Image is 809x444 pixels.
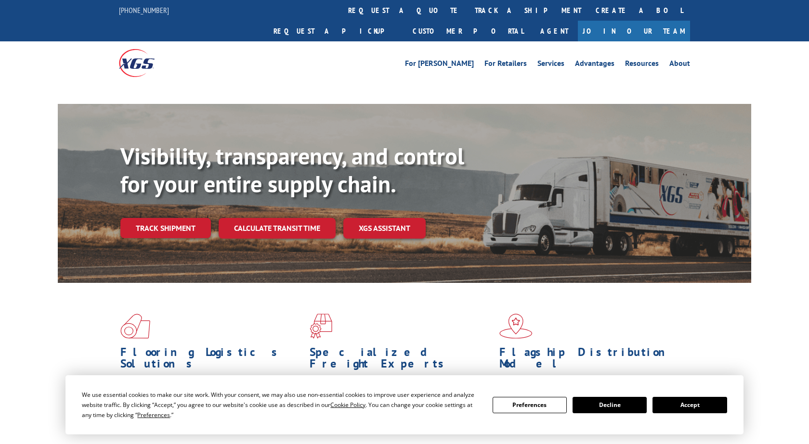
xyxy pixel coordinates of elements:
[575,60,614,70] a: Advantages
[310,314,332,339] img: xgs-icon-focused-on-flooring-red
[493,397,567,413] button: Preferences
[137,411,170,419] span: Preferences
[310,346,492,374] h1: Specialized Freight Experts
[330,401,365,409] span: Cookie Policy
[537,60,564,70] a: Services
[625,60,659,70] a: Resources
[578,21,690,41] a: Join Our Team
[405,21,531,41] a: Customer Portal
[219,218,336,239] a: Calculate transit time
[82,390,481,420] div: We use essential cookies to make our site work. With your consent, we may also use non-essential ...
[120,374,302,408] span: As an industry carrier of choice, XGS has brought innovation and dedication to flooring logistics...
[65,375,744,434] div: Cookie Consent Prompt
[119,5,169,15] a: [PHONE_NUMBER]
[120,141,464,199] b: Visibility, transparency, and control for your entire supply chain.
[310,374,492,417] p: From 123 overlength loads to delicate cargo, our experienced staff knows the best way to move you...
[531,21,578,41] a: Agent
[499,346,681,374] h1: Flagship Distribution Model
[266,21,405,41] a: Request a pickup
[120,346,302,374] h1: Flooring Logistics Solutions
[120,314,150,339] img: xgs-icon-total-supply-chain-intelligence-red
[669,60,690,70] a: About
[484,60,527,70] a: For Retailers
[120,218,211,238] a: Track shipment
[343,218,426,239] a: XGS ASSISTANT
[405,60,474,70] a: For [PERSON_NAME]
[652,397,727,413] button: Accept
[499,374,677,397] span: Our agile distribution network gives you nationwide inventory management on demand.
[499,314,533,339] img: xgs-icon-flagship-distribution-model-red
[573,397,647,413] button: Decline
